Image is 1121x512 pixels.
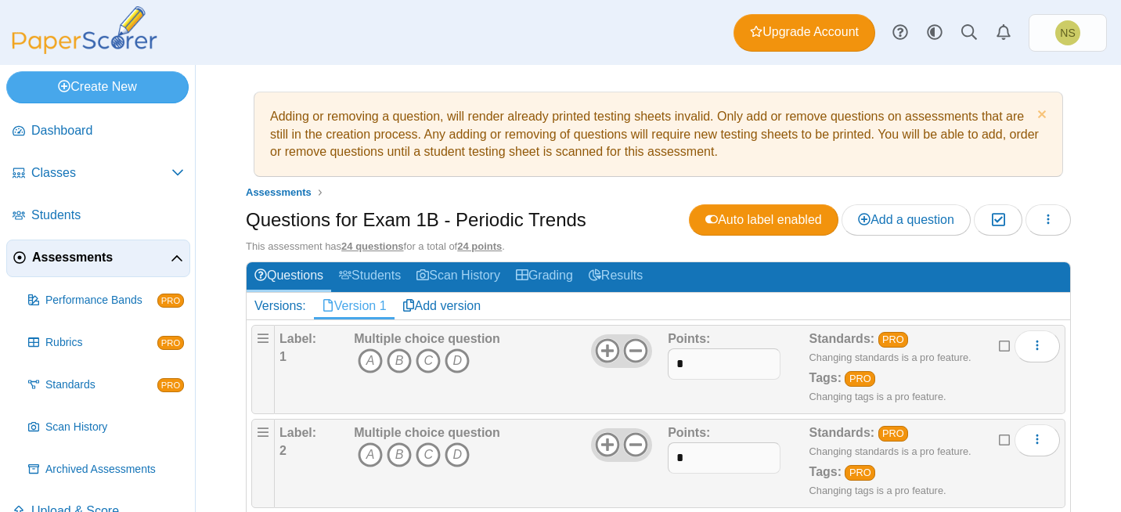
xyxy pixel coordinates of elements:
div: Drag handle [251,325,275,414]
i: B [387,348,412,373]
a: Dashboard [6,113,190,150]
small: Changing tags is a pro feature. [809,391,946,402]
b: Standards: [809,332,875,345]
b: Label: [279,332,316,345]
small: Changing tags is a pro feature. [809,485,946,496]
i: A [358,442,383,467]
b: Standards: [809,426,875,439]
a: Standards PRO [22,366,190,404]
a: Archived Assessments [22,451,190,489]
a: PRO [878,332,909,348]
span: Auto label enabled [705,213,822,226]
img: PaperScorer [6,6,163,54]
span: Standards [45,377,157,393]
a: Rubrics PRO [22,324,190,362]
b: Tags: [809,371,842,384]
span: Rubrics [45,335,157,351]
b: Label: [279,426,316,439]
a: Upgrade Account [734,14,875,52]
a: PRO [878,426,909,442]
a: Create New [6,71,189,103]
b: Multiple choice question [354,332,500,345]
span: Performance Bands [45,293,157,308]
a: Auto label enabled [689,204,838,236]
span: PRO [157,336,184,350]
a: Scan History [22,409,190,446]
a: Nathan Smith [1029,14,1107,52]
div: This assessment has for a total of . [246,240,1071,254]
span: Archived Assessments [45,462,184,478]
a: Dismiss notice [1033,108,1047,124]
b: Points: [668,332,710,345]
a: Students [331,262,409,291]
a: PRO [845,371,875,387]
button: More options [1015,424,1060,456]
span: Dashboard [31,122,184,139]
a: Scan History [409,262,508,291]
span: PRO [157,378,184,392]
b: Points: [668,426,710,439]
a: Results [581,262,651,291]
a: Students [6,197,190,235]
a: Questions [247,262,331,291]
a: Add a question [842,204,971,236]
i: C [416,442,441,467]
i: C [416,348,441,373]
h1: Questions for Exam 1B - Periodic Trends [246,207,586,233]
a: Alerts [986,16,1021,50]
u: 24 points [457,240,502,252]
span: PRO [157,294,184,308]
a: Grading [508,262,581,291]
b: Tags: [809,465,842,478]
a: Performance Bands PRO [22,282,190,319]
i: B [387,442,412,467]
div: Adding or removing a question, will render already printed testing sheets invalid. Only add or re... [262,100,1054,168]
small: Changing standards is a pro feature. [809,445,971,457]
i: D [445,442,470,467]
a: PaperScorer [6,43,163,56]
button: More options [1015,330,1060,362]
span: Add a question [858,213,954,226]
div: Drag handle [251,419,275,508]
b: 1 [279,350,287,363]
b: Multiple choice question [354,426,500,439]
i: D [445,348,470,373]
span: Nathan Smith [1055,20,1080,45]
a: Assessments [6,240,190,277]
span: Classes [31,164,171,182]
span: Scan History [45,420,184,435]
span: Upgrade Account [750,23,859,41]
a: Classes [6,155,190,193]
i: A [358,348,383,373]
a: PRO [845,465,875,481]
a: Assessments [242,183,315,203]
b: 2 [279,444,287,457]
a: Version 1 [314,293,395,319]
span: Nathan Smith [1060,27,1075,38]
span: Assessments [246,186,312,198]
a: Add version [395,293,489,319]
span: Students [31,207,184,224]
span: Assessments [32,249,171,266]
small: Changing standards is a pro feature. [809,352,971,363]
u: 24 questions [341,240,403,252]
div: Versions: [247,293,314,319]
